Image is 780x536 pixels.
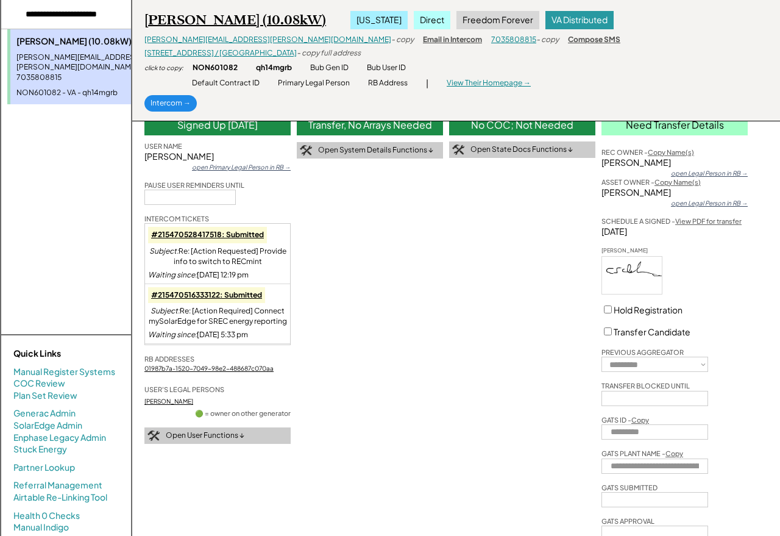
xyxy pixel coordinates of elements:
em: Waiting since: [148,270,197,279]
div: open Legal Person in RB → [671,199,748,207]
em: Subject: [149,246,179,255]
label: Hold Registration [614,304,682,315]
a: Manual Indigo [13,521,69,534]
div: [DATE] 5:33 pm [148,330,248,340]
div: Primary Legal Person [278,78,350,88]
a: Stuck Energy [13,443,67,456]
a: #215470516333122: Submitted [151,290,262,299]
div: NON601082 - VA - qh14mgrb [16,88,166,98]
a: [PERSON_NAME][EMAIL_ADDRESS][PERSON_NAME][DOMAIN_NAME] [144,35,391,44]
div: Open User Functions ↓ [166,431,244,441]
u: Copy [631,416,649,424]
div: Transfer, No Arrays Needed [297,115,443,135]
img: tool-icon.png [452,145,464,155]
a: 01987b7a-1520-7049-98e2-488687c070aa [144,365,274,372]
div: - copy [536,35,559,45]
div: | [426,77,428,90]
div: No COC; Not Needed [449,115,595,135]
div: Intercom → [144,95,197,112]
div: - copy full address [297,48,361,59]
a: COC Review [13,377,65,390]
a: View PDF for transfer [675,217,742,225]
a: #215470528417518: Submitted [151,230,264,239]
div: [PERSON_NAME] [144,151,291,163]
div: [DATE] 12:19 pm [148,270,249,281]
div: USER NAME [144,141,182,151]
u: Copy Name(s) [654,178,701,186]
a: Plan Set Review [13,390,77,402]
div: Open State Docs Functions ↓ [470,145,573,155]
div: Freedom Forever [456,11,539,29]
div: [PERSON_NAME] [601,157,748,169]
a: Generac Admin [13,407,76,420]
img: tool-icon.png [147,431,160,441]
div: open Legal Person in RB → [671,169,748,177]
div: Bub User ID [367,63,406,73]
div: Signed Up [DATE] [144,115,291,135]
div: GATS APPROVAL [601,516,654,526]
div: Default Contract ID [192,78,260,88]
div: Need Transfer Details [601,115,748,135]
div: GATS SUBMITTED [601,483,658,492]
div: RB Address [368,78,408,88]
label: Transfer Candidate [614,326,690,337]
a: Referral Management [13,479,102,491]
div: [PERSON_NAME] (10.08kW) [16,35,166,48]
div: NON601082 [193,63,238,73]
div: click to copy: [144,63,183,72]
div: SCHEDULE A SIGNED - [601,216,742,226]
div: PAUSE USER REMINDERS UNTIL [144,180,244,190]
div: Email in Intercom [423,35,482,45]
div: Bub Gen ID [310,63,349,73]
div: GATS PLANT NAME - [601,449,683,458]
a: Enphase Legacy Admin [13,432,106,444]
div: Quick Links [13,348,135,360]
div: ASSET OWNER - [601,177,701,187]
div: [PERSON_NAME] [601,247,662,255]
a: Airtable Re-Linking Tool [13,491,107,504]
div: Direct [414,11,450,29]
div: [PERSON_NAME] (10.08kW) [144,12,326,29]
a: [PERSON_NAME] [144,398,193,405]
div: PREVIOUS AGGREGATOR [601,348,684,357]
div: qh14mgrb [256,63,292,73]
div: [PERSON_NAME] [601,187,748,199]
div: Open System Details Functions ↓ [318,145,433,155]
div: open Primary Legal Person in RB → [192,163,291,171]
em: Subject: [151,306,180,315]
div: Re: [Action Requested] Provide info to switch to RECmint [148,246,287,267]
div: REC OWNER - [601,148,694,157]
a: Health 0 Checks [13,510,80,522]
em: Waiting since: [148,330,197,339]
u: Copy [665,449,683,457]
div: USER'S LEGAL PERSONS [144,385,224,394]
div: [PERSON_NAME][EMAIL_ADDRESS][PERSON_NAME][DOMAIN_NAME] - 7035808815 [16,52,166,83]
div: 🟢 = owner on other generator [195,409,291,418]
div: RB ADDRESSES [144,354,194,363]
div: VA Distributed [545,11,614,29]
a: SolarEdge Admin [13,420,82,432]
div: View Their Homepage → [447,78,531,88]
div: TRANSFER BLOCKED UNTIL [601,381,690,390]
a: [STREET_ADDRESS] / [GEOGRAPHIC_DATA] [144,48,297,57]
div: Re: [Action Required] Connect mySolarEdge for SREC energy reporting [148,306,287,327]
a: 7035808815 [491,35,536,44]
div: Compose SMS [568,35,620,45]
img: tool-icon.png [300,145,312,156]
u: Copy Name(s) [648,148,694,156]
div: - copy [391,35,414,45]
img: rnMaFAAAAAZJREFUAwBVxqiDzfyadwAAAABJRU5ErkJggg== [602,257,662,294]
div: [DATE] [601,226,748,238]
div: [US_STATE] [350,11,408,29]
a: Partner Lookup [13,462,75,474]
div: INTERCOM TICKETS [144,214,209,223]
div: GATS ID - [601,415,649,424]
a: Manual Register Systems [13,366,115,378]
